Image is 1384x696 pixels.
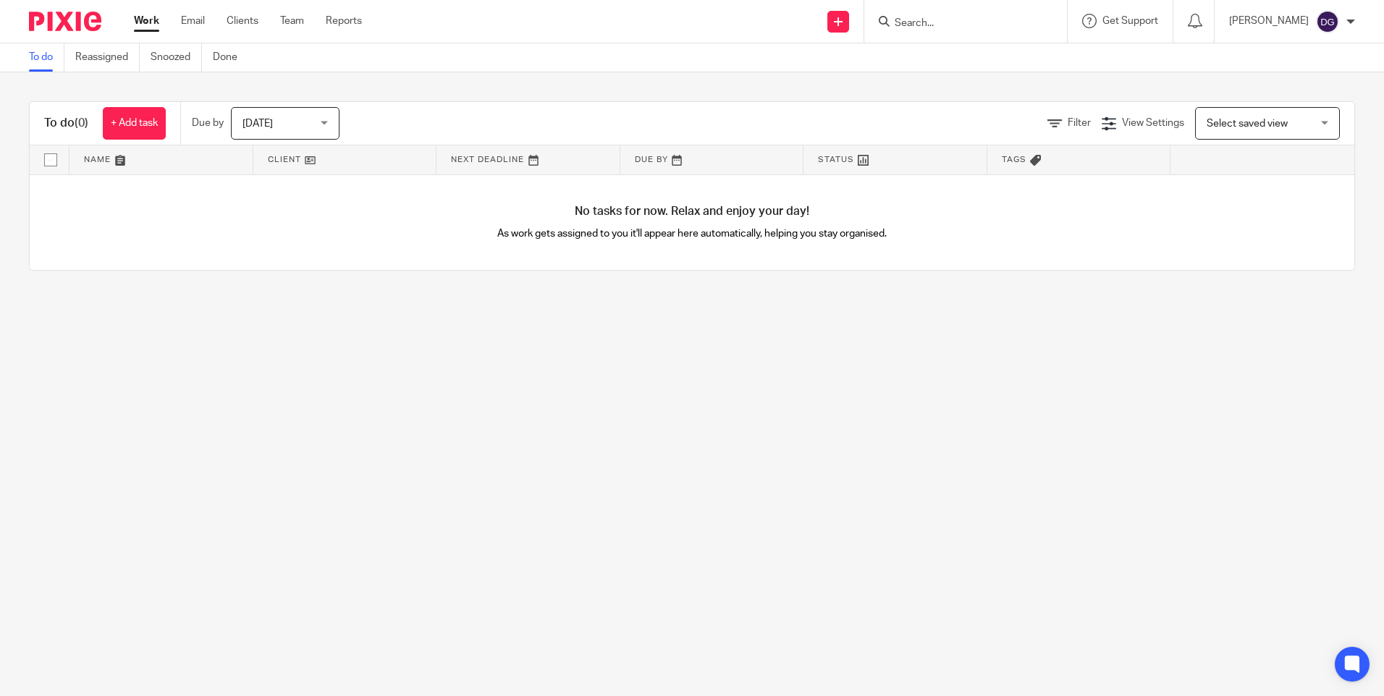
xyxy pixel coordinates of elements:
[361,226,1024,241] p: As work gets assigned to you it'll appear here automatically, helping you stay organised.
[326,14,362,28] a: Reports
[227,14,258,28] a: Clients
[181,14,205,28] a: Email
[44,116,88,131] h1: To do
[1229,14,1309,28] p: [PERSON_NAME]
[29,43,64,72] a: To do
[1316,10,1339,33] img: svg%3E
[29,12,101,31] img: Pixie
[242,119,273,129] span: [DATE]
[280,14,304,28] a: Team
[1207,119,1288,129] span: Select saved view
[1002,156,1026,164] span: Tags
[103,107,166,140] a: + Add task
[30,204,1354,219] h4: No tasks for now. Relax and enjoy your day!
[134,14,159,28] a: Work
[1068,118,1091,128] span: Filter
[1102,16,1158,26] span: Get Support
[151,43,202,72] a: Snoozed
[213,43,248,72] a: Done
[1122,118,1184,128] span: View Settings
[192,116,224,130] p: Due by
[75,117,88,129] span: (0)
[893,17,1024,30] input: Search
[75,43,140,72] a: Reassigned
